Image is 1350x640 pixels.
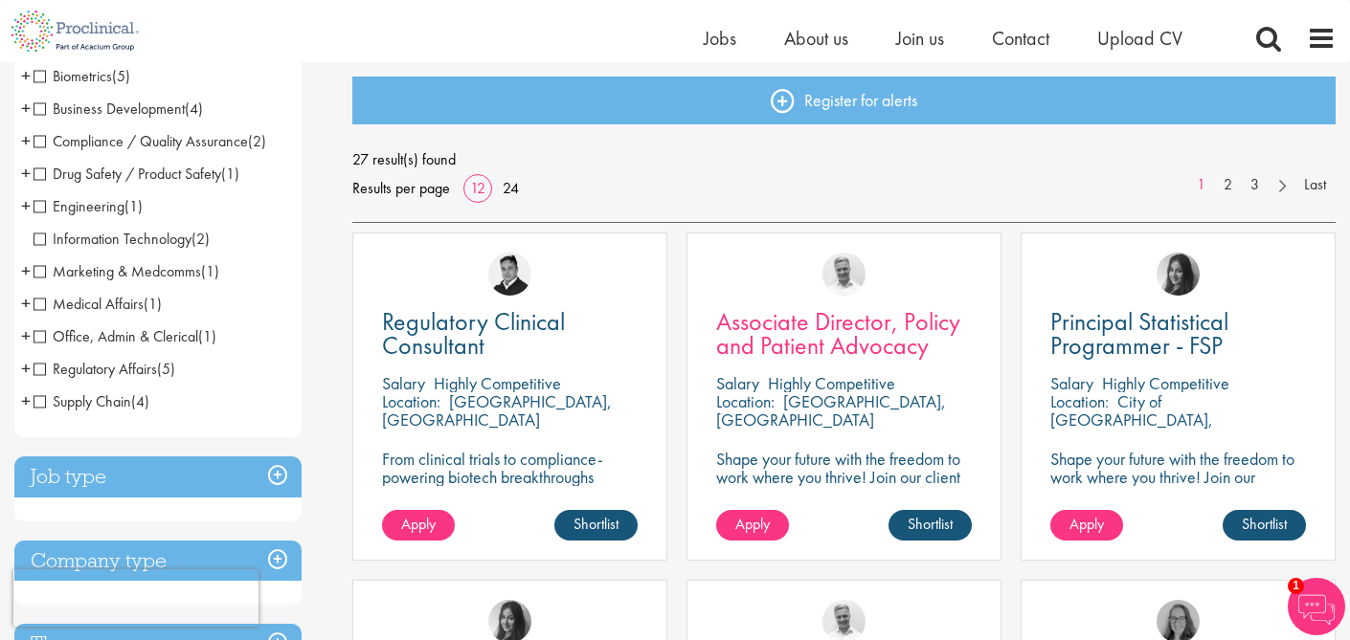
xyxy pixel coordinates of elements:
span: (1) [221,164,239,184]
span: Biometrics [34,66,130,86]
img: Peter Duvall [488,253,531,296]
a: Join us [896,26,944,51]
a: About us [784,26,848,51]
span: 27 result(s) found [352,145,1337,174]
span: Regulatory Affairs [34,359,175,379]
span: Salary [382,372,425,394]
span: Apply [401,514,436,534]
span: Location: [1050,390,1109,412]
p: Shape your future with the freedom to work where you thrive! Join our pharmaceutical client with ... [1050,450,1306,522]
span: Engineering [34,196,124,216]
a: 12 [463,178,492,198]
span: + [21,191,31,220]
a: Last [1294,174,1336,196]
span: + [21,354,31,383]
span: Regulatory Clinical Consultant [382,305,565,362]
a: Regulatory Clinical Consultant [382,310,638,358]
span: Information Technology [34,229,210,249]
a: 1 [1187,174,1215,196]
span: (4) [185,99,203,119]
a: 2 [1214,174,1242,196]
span: Supply Chain [34,391,149,411]
p: Highly Competitive [434,372,561,394]
span: Information Technology [34,229,191,249]
span: (2) [191,229,210,249]
span: Salary [716,372,759,394]
span: (1) [144,294,162,314]
span: Regulatory Affairs [34,359,157,379]
p: Highly Competitive [1102,372,1229,394]
span: Compliance / Quality Assurance [34,131,248,151]
span: Business Development [34,99,203,119]
span: + [21,321,31,350]
span: + [21,126,31,155]
a: Apply [716,510,789,541]
img: Heidi Hennigan [1157,253,1200,296]
span: + [21,386,31,415]
span: (1) [198,326,216,346]
span: + [21,289,31,318]
a: Associate Director, Policy and Patient Advocacy [716,310,972,358]
p: [GEOGRAPHIC_DATA], [GEOGRAPHIC_DATA] [382,390,612,430]
a: Shortlist [889,510,972,541]
span: Biometrics [34,66,112,86]
span: Office, Admin & Clerical [34,326,198,346]
span: Office, Admin & Clerical [34,326,216,346]
span: Results per page [352,174,450,203]
span: (1) [124,196,143,216]
span: Compliance / Quality Assurance [34,131,266,151]
span: Engineering [34,196,143,216]
a: Upload CV [1097,26,1182,51]
span: 1 [1288,578,1304,594]
a: Shortlist [554,510,638,541]
span: Medical Affairs [34,294,162,314]
span: (2) [248,131,266,151]
p: Highly Competitive [768,372,895,394]
span: + [21,94,31,122]
a: Jobs [704,26,736,51]
span: + [21,256,31,285]
span: Salary [1050,372,1093,394]
span: + [21,61,31,90]
span: Location: [716,390,775,412]
span: (4) [131,391,149,411]
span: Apply [1069,514,1104,534]
span: Apply [735,514,770,534]
span: Drug Safety / Product Safety [34,164,221,184]
span: Location: [382,390,440,412]
img: Joshua Bye [822,253,866,296]
a: Contact [992,26,1049,51]
a: Shortlist [1223,510,1306,541]
span: Supply Chain [34,391,131,411]
span: Marketing & Medcomms [34,261,219,281]
span: Medical Affairs [34,294,144,314]
a: Principal Statistical Programmer - FSP [1050,310,1306,358]
p: City of [GEOGRAPHIC_DATA], [GEOGRAPHIC_DATA] [1050,390,1213,449]
h3: Job type [14,456,302,497]
span: (5) [157,359,175,379]
span: (5) [112,66,130,86]
p: Shape your future with the freedom to work where you thrive! Join our client in this hybrid role ... [716,450,972,504]
span: Drug Safety / Product Safety [34,164,239,184]
span: Marketing & Medcomms [34,261,201,281]
span: (1) [201,261,219,281]
span: Associate Director, Policy and Patient Advocacy [716,305,960,362]
a: Apply [1050,510,1123,541]
h3: Company type [14,541,302,582]
span: + [21,159,31,188]
p: From clinical trials to compliance-powering biotech breakthroughs remotely, where precision meets... [382,450,638,522]
a: Register for alerts [352,77,1337,124]
img: Chatbot [1288,578,1345,635]
iframe: reCAPTCHA [13,569,259,627]
a: Apply [382,510,455,541]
